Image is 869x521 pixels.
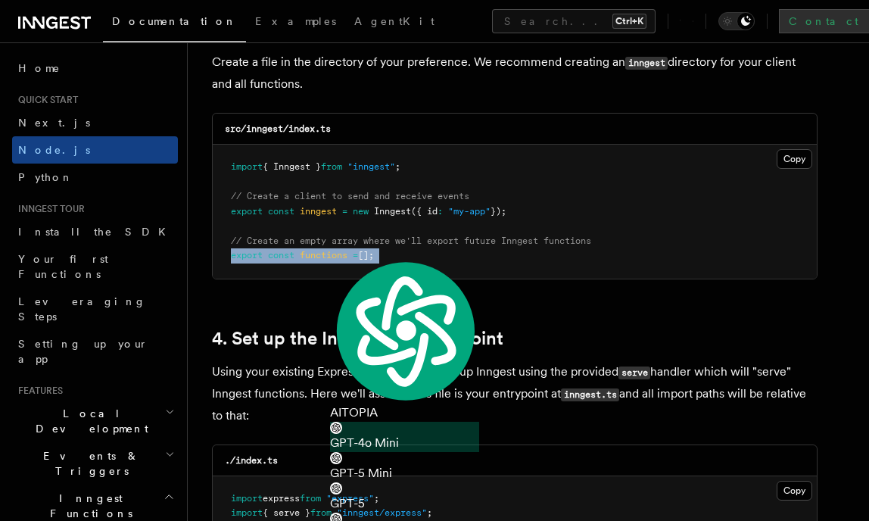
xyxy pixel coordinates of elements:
div: GPT-5 Mini [330,452,479,482]
span: from [321,161,342,172]
span: = [342,206,347,217]
span: Setting up your app [18,338,148,365]
a: Examples [246,5,345,41]
p: Using your existing Express.js server, we'll set up Inngest using the provided handler which will... [212,361,818,426]
a: Documentation [103,5,246,42]
span: inngest [300,206,337,217]
code: inngest.ts [561,388,619,401]
span: "my-app" [448,206,491,217]
span: { serve } [263,507,310,518]
span: Examples [255,15,336,27]
span: Inngest tour [12,203,85,215]
span: Home [18,61,61,76]
a: Leveraging Steps [12,288,178,330]
span: Features [12,385,63,397]
span: const [268,206,294,217]
img: gpt-black.svg [330,452,342,464]
a: Home [12,55,178,82]
span: []; [358,250,374,260]
kbd: Ctrl+K [612,14,646,29]
span: Quick start [12,94,78,106]
div: GPT-4o Mini [330,422,479,452]
span: from [310,507,332,518]
span: from [300,493,321,504]
span: Documentation [112,15,237,27]
span: ; [395,161,400,172]
code: inngest [625,57,668,70]
code: ./index.ts [225,455,278,466]
span: Local Development [12,406,165,436]
span: = [353,250,358,260]
span: Node.js [18,144,90,156]
a: AgentKit [345,5,444,41]
a: Next.js [12,109,178,136]
span: export [231,250,263,260]
div: GPT-5 [330,482,479,513]
button: Search...Ctrl+K [492,9,656,33]
span: Next.js [18,117,90,129]
span: }); [491,206,506,217]
span: express [263,493,300,504]
a: Install the SDK [12,218,178,245]
a: Python [12,164,178,191]
span: Your first Functions [18,253,108,280]
span: import [231,507,263,518]
span: // Create an empty array where we'll export future Inngest functions [231,236,591,246]
a: 4. Set up the Inngest http endpoint [212,328,503,349]
button: Copy [777,149,812,169]
span: // Create a client to send and receive events [231,191,469,201]
span: ({ id [411,206,438,217]
code: serve [618,367,650,379]
span: { Inngest } [263,161,321,172]
a: Node.js [12,136,178,164]
span: Python [18,171,73,183]
code: src/inngest/index.ts [225,123,331,134]
span: : [438,206,443,217]
span: Inngest Functions [12,491,164,521]
span: Inngest [374,206,411,217]
span: "express" [326,493,374,504]
button: Local Development [12,400,178,442]
span: import [231,493,263,504]
button: Toggle dark mode [718,12,755,30]
span: AgentKit [354,15,435,27]
img: gpt-black.svg [330,422,342,434]
img: logo.svg [330,258,479,404]
span: export [231,206,263,217]
span: functions [300,250,347,260]
span: const [268,250,294,260]
a: Your first Functions [12,245,178,288]
a: Setting up your app [12,330,178,373]
button: Events & Triggers [12,442,178,485]
button: Copy [777,481,812,501]
span: Leveraging Steps [18,295,146,323]
span: import [231,161,263,172]
span: new [353,206,369,217]
span: "inngest" [347,161,395,172]
p: Create a file in the directory of your preference. We recommend creating an directory for your cl... [212,51,818,95]
img: gpt-black.svg [330,482,342,494]
span: Events & Triggers [12,448,165,479]
div: AITOPIA [330,258,479,422]
span: Install the SDK [18,226,175,238]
